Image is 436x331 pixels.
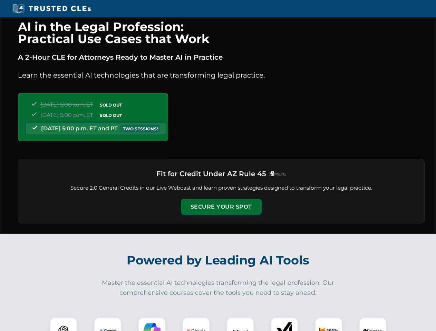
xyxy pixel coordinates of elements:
[27,248,409,272] h2: Powered by Leading AI Tools
[97,278,339,298] p: Master the essential AI technologies transforming the legal profession. Our comprehensive courses...
[40,112,93,118] span: [DATE] 5:00 p.m. ET
[18,70,425,81] p: Learn the essential AI technologies that are transforming legal practice.
[18,21,425,45] h1: AI in the Legal Profession: Practical Use Cases that Work
[156,168,266,180] h3: Fit for Credit Under AZ Rule 45
[97,101,124,109] span: SOLD OUT
[18,52,425,63] p: A 2-Hour CLE for Attorneys Ready to Master AI in Practice
[181,199,262,215] button: Secure Your Spot
[27,184,416,192] p: Secure 2.0 General Credits in our Live Webcast and learn proven strategies designed to transform ...
[97,112,124,119] span: SOLD OUT
[10,3,93,14] img: Trusted CLEs
[40,101,93,108] span: [DATE] 5:00 p.m. ET
[269,171,286,176] img: Logo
